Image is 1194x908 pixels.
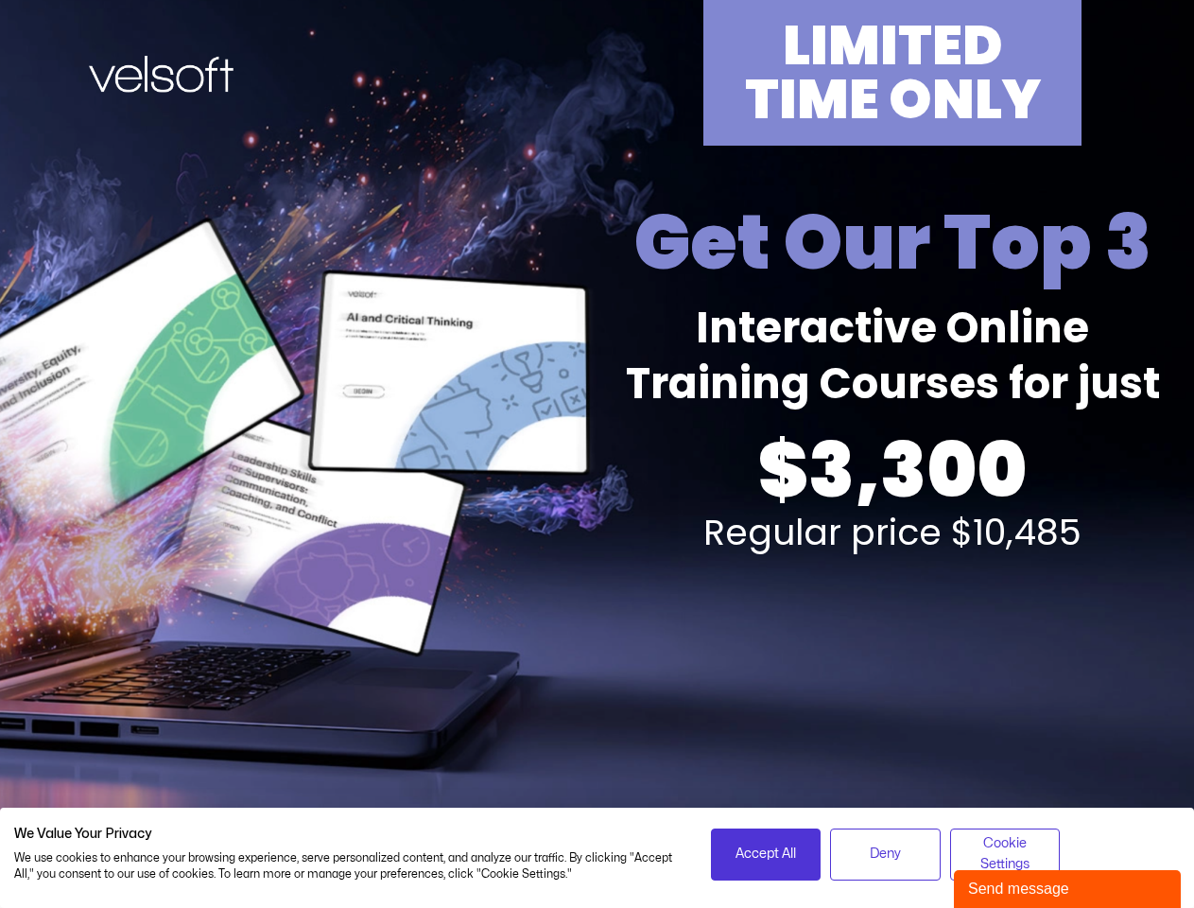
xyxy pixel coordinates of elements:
button: Accept all cookies [711,829,822,881]
span: Cookie Settings [962,833,1048,876]
iframe: chat widget [954,866,1185,908]
span: Accept All [735,844,796,864]
h2: $3,300 [602,421,1184,519]
h2: Interactive Online Training Courses for just [602,301,1184,411]
button: Adjust cookie preferences [950,829,1061,881]
h2: Get Our Top 3 [602,193,1184,291]
p: We use cookies to enhance your browsing experience, serve personalized content, and analyze our t... [14,850,683,882]
h2: LIMITED TIME ONLY [713,19,1072,127]
span: Deny [870,844,901,864]
h2: We Value Your Privacy [14,826,683,843]
button: Deny all cookies [830,829,941,881]
h2: Regular price $10,485 [602,515,1184,550]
